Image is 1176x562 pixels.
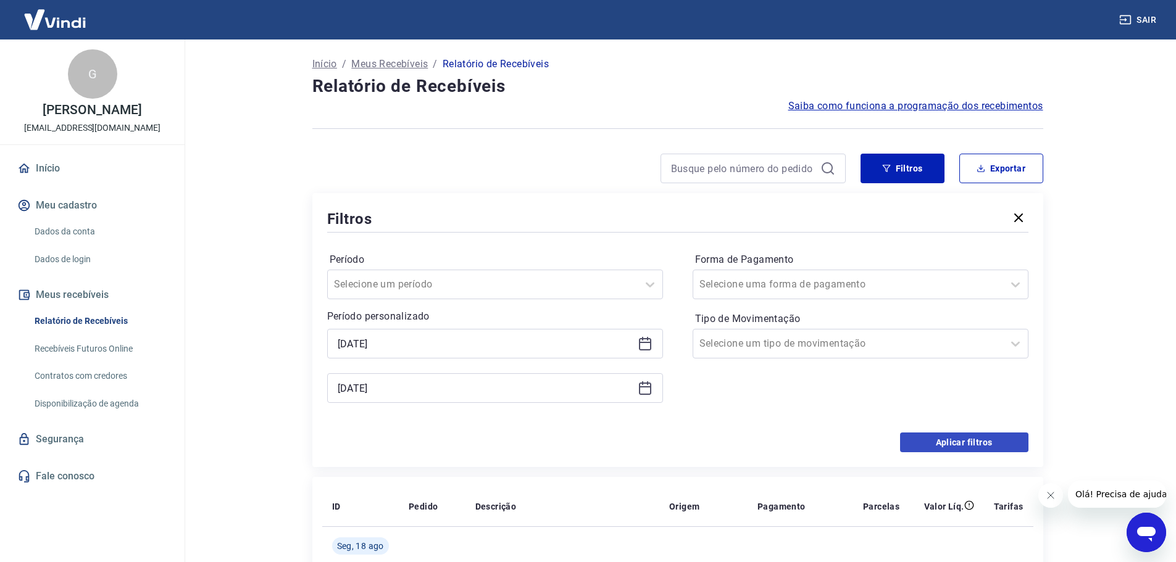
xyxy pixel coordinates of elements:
[695,252,1026,267] label: Forma de Pagamento
[994,500,1024,513] p: Tarifas
[327,309,663,324] p: Período personalizado
[1038,483,1063,508] iframe: Fechar mensagem
[30,247,170,272] a: Dados de login
[312,74,1043,99] h4: Relatório de Recebíveis
[695,312,1026,326] label: Tipo de Movimentação
[15,426,170,453] a: Segurança
[332,500,341,513] p: ID
[342,57,346,72] p: /
[30,391,170,416] a: Disponibilização de agenda
[68,49,117,99] div: G
[15,155,170,182] a: Início
[1068,481,1166,508] iframe: Mensagem da empresa
[338,334,633,353] input: Data inicial
[443,57,549,72] p: Relatório de Recebíveis
[433,57,437,72] p: /
[327,209,373,229] h5: Filtros
[351,57,428,72] a: Meus Recebíveis
[330,252,661,267] label: Período
[863,500,899,513] p: Parcelas
[959,154,1043,183] button: Exportar
[15,1,95,38] img: Vindi
[7,9,104,19] span: Olá! Precisa de ajuda?
[788,99,1043,114] a: Saiba como funciona a programação dos recebimentos
[669,500,699,513] p: Origem
[312,57,337,72] a: Início
[15,281,170,308] button: Meus recebíveis
[757,500,806,513] p: Pagamento
[338,379,633,397] input: Data final
[30,363,170,389] a: Contratos com credores
[15,192,170,219] button: Meu cadastro
[43,104,141,117] p: [PERSON_NAME]
[1127,513,1166,552] iframe: Botão para abrir a janela de mensagens
[924,500,964,513] p: Valor Líq.
[337,540,384,552] span: Seg, 18 ago
[900,432,1028,452] button: Aplicar filtros
[30,219,170,244] a: Dados da conta
[30,336,170,362] a: Recebíveis Futuros Online
[30,308,170,334] a: Relatório de Recebíveis
[1117,9,1161,31] button: Sair
[24,122,161,134] p: [EMAIL_ADDRESS][DOMAIN_NAME]
[861,154,945,183] button: Filtros
[409,500,438,513] p: Pedido
[671,159,815,178] input: Busque pelo número do pedido
[15,463,170,490] a: Fale conosco
[475,500,517,513] p: Descrição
